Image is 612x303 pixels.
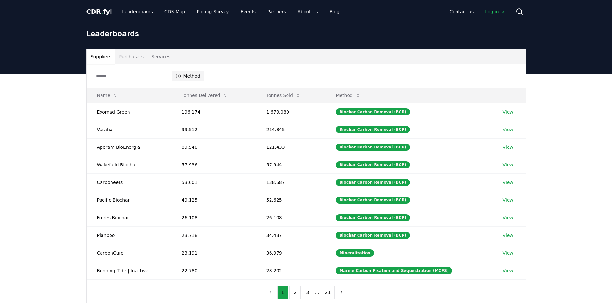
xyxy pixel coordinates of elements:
a: CDR.fyi [86,7,112,16]
li: ... [315,289,319,296]
div: Biochar Carbon Removal (BCR) [336,197,410,204]
a: Log in [480,6,510,17]
button: 21 [321,286,335,299]
div: Biochar Carbon Removal (BCR) [336,108,410,115]
a: View [503,215,513,221]
td: 28.202 [256,262,326,279]
a: Blog [324,6,345,17]
td: Exomad Green [87,103,172,121]
div: Biochar Carbon Removal (BCR) [336,232,410,239]
td: Aperam BioEnergia [87,138,172,156]
a: View [503,232,513,239]
span: . [101,8,103,15]
button: 1 [277,286,288,299]
button: Name [92,89,123,102]
td: 26.108 [172,209,256,226]
td: 121.433 [256,138,326,156]
td: 36.979 [256,244,326,262]
td: 1.679.089 [256,103,326,121]
nav: Main [117,6,344,17]
td: CarbonCure [87,244,172,262]
td: 52.625 [256,191,326,209]
a: Events [235,6,261,17]
button: next page [336,286,347,299]
td: 138.587 [256,173,326,191]
td: Running Tide | Inactive [87,262,172,279]
a: View [503,197,513,203]
td: 89.548 [172,138,256,156]
a: Partners [262,6,291,17]
a: View [503,250,513,256]
span: Log in [485,8,505,15]
a: View [503,126,513,133]
button: 3 [302,286,313,299]
td: Pacific Biochar [87,191,172,209]
a: View [503,267,513,274]
td: 57.944 [256,156,326,173]
div: Biochar Carbon Removal (BCR) [336,179,410,186]
button: Tonnes Sold [261,89,306,102]
td: 23.718 [172,226,256,244]
button: Tonnes Delivered [177,89,233,102]
td: 23.191 [172,244,256,262]
nav: Main [444,6,510,17]
button: 2 [289,286,301,299]
button: Services [147,49,174,64]
a: About Us [292,6,323,17]
div: Biochar Carbon Removal (BCR) [336,144,410,151]
a: Leaderboards [117,6,158,17]
a: Contact us [444,6,479,17]
button: Method [172,71,205,81]
button: Method [331,89,366,102]
td: 26.108 [256,209,326,226]
a: Pricing Survey [191,6,234,17]
span: CDR fyi [86,8,112,15]
div: Biochar Carbon Removal (BCR) [336,214,410,221]
a: View [503,162,513,168]
a: CDR Map [159,6,190,17]
td: Planboo [87,226,172,244]
td: 53.601 [172,173,256,191]
td: 196.174 [172,103,256,121]
td: Wakefield Biochar [87,156,172,173]
td: 99.512 [172,121,256,138]
h1: Leaderboards [86,28,526,38]
div: Biochar Carbon Removal (BCR) [336,126,410,133]
div: Biochar Carbon Removal (BCR) [336,161,410,168]
div: Mineralization [336,249,374,257]
button: Purchasers [115,49,147,64]
button: Suppliers [87,49,115,64]
div: Marine Carbon Fixation and Sequestration (MCFS) [336,267,452,274]
a: View [503,179,513,186]
td: Freres Biochar [87,209,172,226]
td: 214.845 [256,121,326,138]
a: View [503,144,513,150]
td: 49.125 [172,191,256,209]
td: Varaha [87,121,172,138]
td: Carboneers [87,173,172,191]
td: 34.437 [256,226,326,244]
td: 22.780 [172,262,256,279]
a: View [503,109,513,115]
td: 57.936 [172,156,256,173]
